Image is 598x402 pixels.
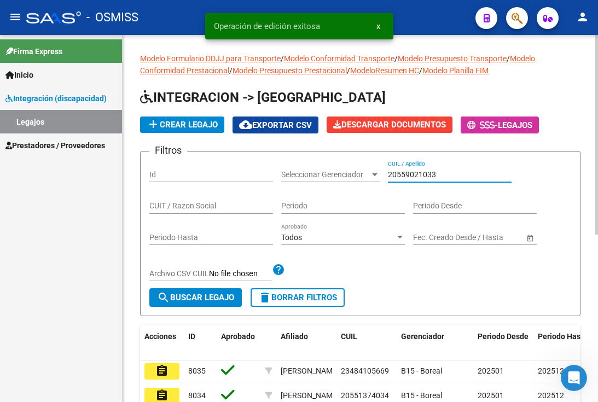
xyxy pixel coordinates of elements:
span: 23484105669 [341,366,389,375]
span: Afiliado [281,332,308,341]
span: Prestadores / Proveedores [5,139,105,152]
button: Crear Legajo [140,116,224,133]
mat-icon: cloud_download [239,118,252,131]
span: B15 - Boreal [401,366,442,375]
span: Exportar CSV [239,120,312,130]
mat-icon: person [576,10,589,24]
span: 8034 [188,391,206,400]
span: ID [188,332,195,341]
span: INTEGRACION -> [GEOGRAPHIC_DATA] [140,90,386,105]
datatable-header-cell: Periodo Hasta [533,325,594,361]
mat-icon: menu [9,10,22,24]
span: Borrar Filtros [258,293,337,302]
h3: Filtros [149,143,187,158]
span: 8035 [188,366,206,375]
div: [PERSON_NAME] [281,389,339,402]
button: x [368,16,389,36]
button: Exportar CSV [233,116,318,133]
iframe: Intercom live chat [561,365,587,391]
a: Modelo Conformidad Transporte [284,54,394,63]
span: Legajos [498,120,532,130]
a: Modelo Planilla FIM [422,66,489,75]
span: Crear Legajo [147,120,218,130]
mat-icon: help [272,263,285,276]
span: Seleccionar Gerenciador [281,170,370,179]
span: Periodo Desde [478,332,529,341]
span: Firma Express [5,45,62,57]
mat-icon: delete [258,291,271,304]
span: Todos [281,233,302,242]
span: 202501 [478,391,504,400]
button: Descargar Documentos [327,116,452,133]
input: Fecha inicio [413,233,453,242]
input: Archivo CSV CUIL [209,269,272,279]
span: Descargar Documentos [333,120,446,130]
mat-icon: add [147,118,160,131]
span: Aprobado [221,332,255,341]
span: Acciones [144,332,176,341]
datatable-header-cell: Periodo Desde [473,325,533,361]
span: Inicio [5,69,33,81]
span: Periodo Hasta [538,332,588,341]
span: B15 - Boreal [401,391,442,400]
span: Archivo CSV CUIL [149,269,209,278]
datatable-header-cell: Afiliado [276,325,336,361]
button: -Legajos [461,116,539,133]
span: 202512 [538,391,564,400]
div: [PERSON_NAME] [281,365,339,377]
input: Fecha fin [462,233,516,242]
span: Operación de edición exitosa [214,21,320,32]
a: Modelo Formulario DDJJ para Transporte [140,54,281,63]
mat-icon: assignment [155,389,169,402]
datatable-header-cell: Gerenciador [397,325,473,361]
button: Borrar Filtros [251,288,345,307]
button: Buscar Legajo [149,288,242,307]
button: Open calendar [524,232,536,243]
datatable-header-cell: ID [184,325,217,361]
span: 20551374034 [341,391,389,400]
a: Modelo Presupuesto Transporte [398,54,507,63]
span: 202501 [478,366,504,375]
span: Gerenciador [401,332,444,341]
datatable-header-cell: CUIL [336,325,397,361]
datatable-header-cell: Aprobado [217,325,260,361]
mat-icon: assignment [155,364,169,377]
a: Modelo Presupuesto Prestacional [233,66,347,75]
a: ModeloResumen HC [350,66,419,75]
span: 202512 [538,366,564,375]
span: Integración (discapacidad) [5,92,107,104]
span: Buscar Legajo [157,293,234,302]
mat-icon: search [157,291,170,304]
span: x [376,21,380,31]
datatable-header-cell: Acciones [140,325,184,361]
span: - [467,120,498,130]
span: - OSMISS [86,5,138,30]
span: CUIL [341,332,357,341]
